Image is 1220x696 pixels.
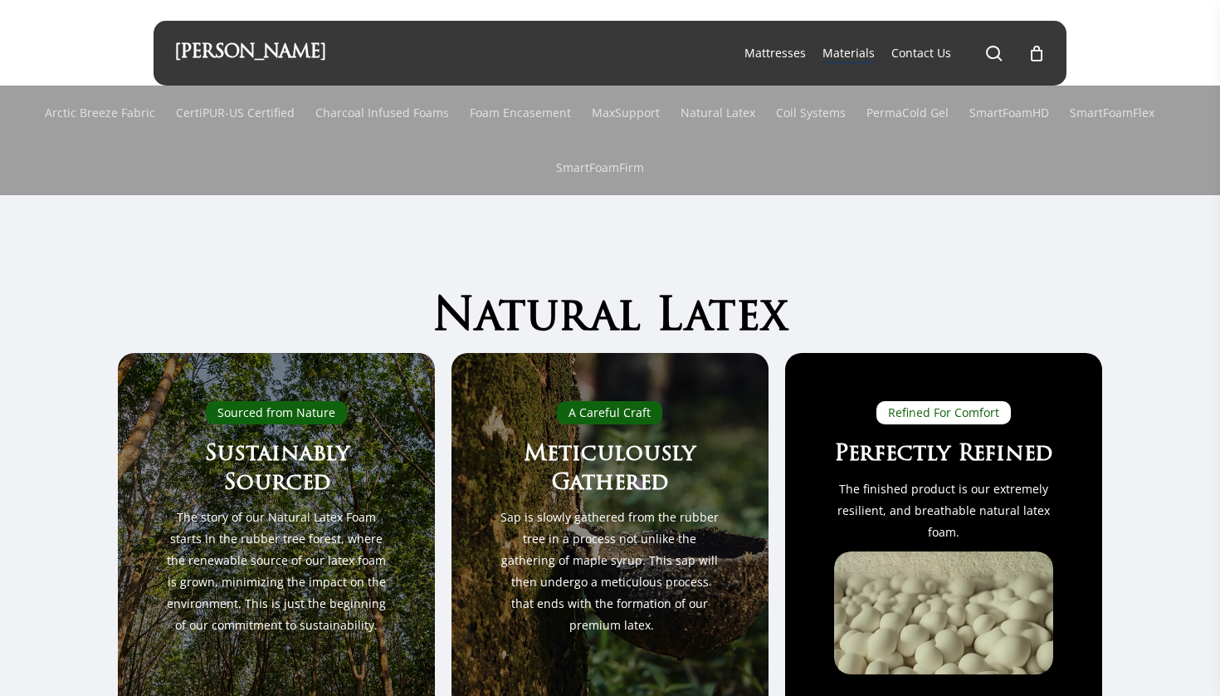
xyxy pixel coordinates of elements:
[167,441,386,498] h3: Sustainably Sourced
[557,401,662,424] div: A Careful Craft
[500,507,720,636] p: Sap is slowly gathered from the rubber tree in a process not unlike the gathering of maple syrup....
[776,86,846,140] a: Coil Systems
[866,86,949,140] a: PermaCold Gel
[822,45,875,61] a: Materials
[315,86,449,140] a: Charcoal Infused Foams
[556,140,644,195] a: SmartFoamFirm
[834,441,1053,469] h3: Perfectly Refined
[45,86,155,140] a: Arctic Breeze Fabric
[744,45,806,61] a: Mattresses
[167,507,386,636] p: The story of our Natural Latex Foam starts in the rubber tree forest, where the renewable source ...
[1070,86,1154,140] a: SmartFoamFlex
[891,45,951,61] a: Contact Us
[834,478,1053,543] p: The finished product is our extremely resilient, and breathable natural latex foam.
[736,21,1046,86] nav: Main Menu
[681,86,755,140] a: Natural Latex
[969,86,1049,140] a: SmartFoamHD
[176,86,295,140] a: CertiPUR-US Certified
[500,441,720,498] h3: Meticulously Gathered
[432,296,788,341] span: Natural Latex
[470,86,571,140] a: Foam Encasement
[206,401,347,424] div: Sourced from Nature
[876,401,1011,424] div: Refined For Comfort
[174,44,326,62] a: [PERSON_NAME]
[592,86,660,140] a: MaxSupport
